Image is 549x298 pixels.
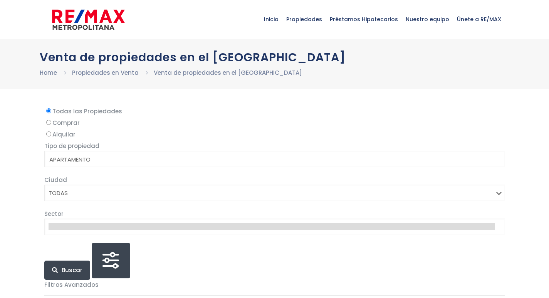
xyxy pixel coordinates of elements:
input: Comprar [46,120,51,125]
span: Sector [44,210,64,218]
option: APARTAMENTO [49,155,495,164]
p: Filtros Avanzados [44,280,505,290]
input: Todas las Propiedades [46,108,51,113]
input: Alquilar [46,131,51,136]
a: Propiedades en Venta [72,69,139,77]
a: Home [40,69,57,77]
option: CASA [49,164,495,173]
span: Inicio [260,8,282,31]
span: Propiedades [282,8,326,31]
span: Ciudad [44,176,67,184]
span: Nuestro equipo [402,8,453,31]
span: Préstamos Hipotecarios [326,8,402,31]
label: Todas las Propiedades [44,106,505,116]
h1: Venta de propiedades en el [GEOGRAPHIC_DATA] [40,51,510,64]
span: Únete a RE/MAX [453,8,505,31]
a: Venta de propiedades en el [GEOGRAPHIC_DATA] [154,69,302,77]
span: Tipo de propiedad [44,142,99,150]
img: remax-metropolitana-logo [52,8,125,31]
label: Alquilar [44,130,505,139]
button: Buscar [44,261,90,280]
label: Comprar [44,118,505,128]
